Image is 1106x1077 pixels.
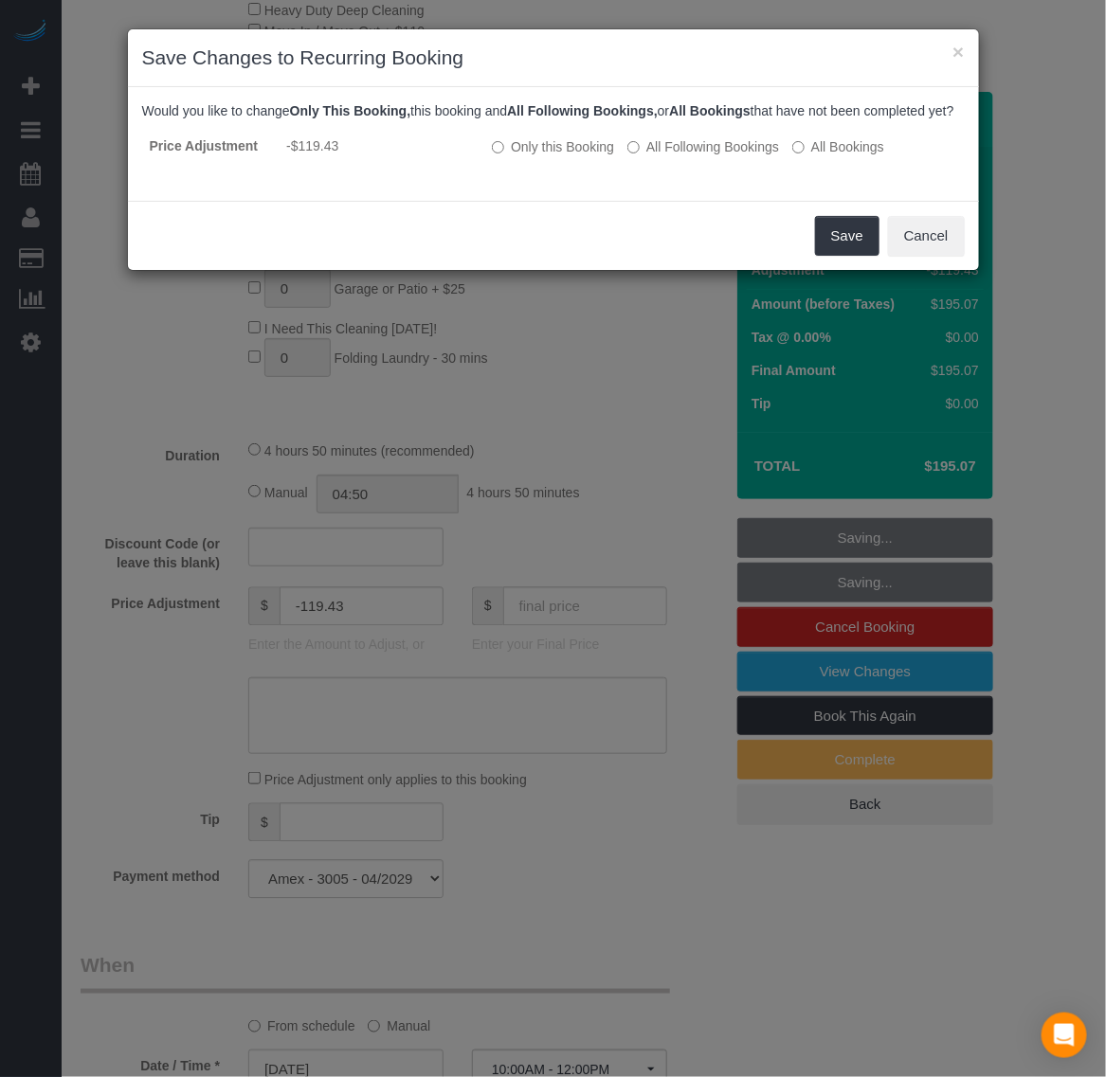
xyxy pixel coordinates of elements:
[627,141,640,153] input: All Following Bookings
[492,141,504,153] input: Only this Booking
[150,138,259,153] strong: Price Adjustment
[142,44,965,72] h3: Save Changes to Recurring Booking
[669,103,751,118] b: All Bookings
[286,136,477,155] li: -$119.43
[888,216,965,256] button: Cancel
[952,42,964,62] button: ×
[627,137,779,156] label: This and all the bookings after it will be changed.
[507,103,658,118] b: All Following Bookings,
[792,137,884,156] label: All bookings that have not been completed yet will be changed.
[1042,1013,1087,1058] div: Open Intercom Messenger
[815,216,879,256] button: Save
[290,103,411,118] b: Only This Booking,
[142,101,965,120] p: Would you like to change this booking and or that have not been completed yet?
[792,141,805,153] input: All Bookings
[492,137,614,156] label: All other bookings in the series will remain the same.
